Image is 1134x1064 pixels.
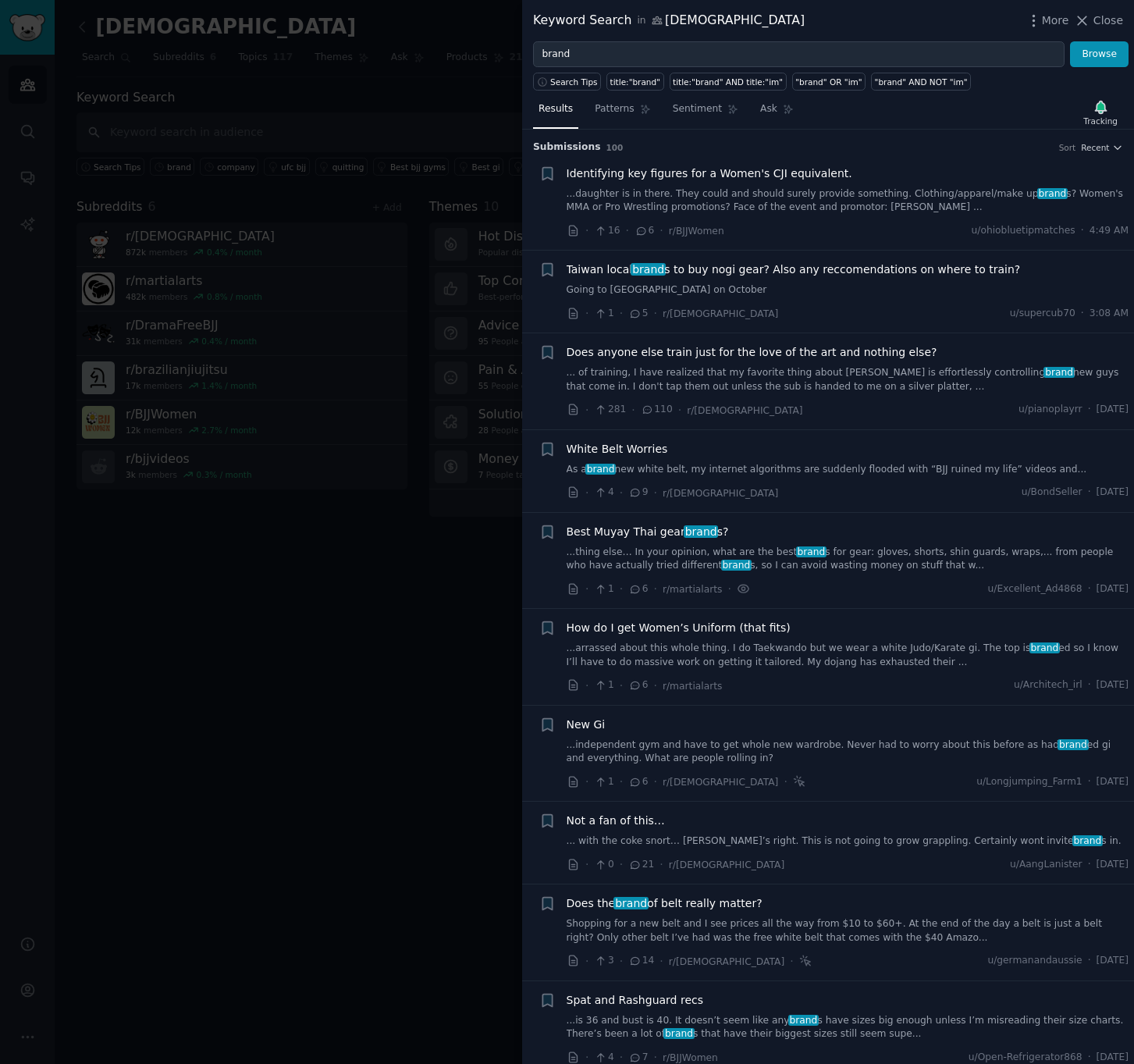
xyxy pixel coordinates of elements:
[1010,858,1082,872] span: u/AangLanister
[1081,142,1123,153] button: Recent
[792,73,866,91] a: "brand" OR "im"
[727,581,731,597] span: ·
[606,73,663,91] a: title:"brand"
[594,486,613,500] span: 4
[1074,12,1123,29] button: Close
[594,403,626,417] span: 281
[567,992,704,1009] a: Spat and Rashguard recs
[721,560,752,571] span: brand
[550,77,598,87] span: Search Tips
[1042,12,1069,29] span: More
[567,813,665,829] a: Not a fan of this…
[1078,96,1123,129] button: Tracking
[1088,403,1091,417] span: ·
[610,77,660,87] div: title:"brand"
[1018,403,1082,417] span: u/pianoplayrr
[533,97,578,129] a: Results
[1097,403,1129,417] span: [DATE]
[585,464,616,475] span: brand
[594,954,613,968] span: 3
[1088,678,1091,692] span: ·
[659,856,663,873] span: ·
[1043,367,1074,378] span: brand
[755,97,799,129] a: Ask
[1097,678,1129,692] span: [DATE]
[620,953,623,970] span: ·
[795,77,862,87] div: "brand" OR "im"
[1072,835,1103,846] span: brand
[585,856,588,873] span: ·
[567,366,1129,393] a: ... of training, I have realized that my favorite thing about [PERSON_NAME] is effortlessly contr...
[585,485,588,501] span: ·
[567,463,1129,477] a: As abrandnew white belt, my internet algorithms are suddenly flooded with “BJJ ruined my life” vi...
[1090,224,1129,238] span: 4:49 AM
[875,77,968,87] div: "brand" AND NOT "im"
[760,102,777,116] span: Ask
[631,402,635,418] span: ·
[673,102,722,116] span: Sentiment
[567,895,763,912] a: Does thebrandof belt really matter?
[620,774,623,790] span: ·
[585,222,588,239] span: ·
[567,441,668,457] a: White Belt Worries
[567,283,1129,297] a: Going to [GEOGRAPHIC_DATA] on October
[637,14,645,28] span: in
[659,222,663,239] span: ·
[585,678,588,694] span: ·
[673,77,783,87] div: title:"brand" AND title:"im"
[628,858,654,872] span: 21
[663,308,778,319] span: r/[DEMOGRAPHIC_DATA]
[585,953,588,970] span: ·
[567,620,791,636] span: How do I get Women’s Uniform (that fits)
[1088,582,1091,596] span: ·
[567,262,1021,278] a: Taiwan localbrands to buy nogi gear? Also any reccomendations on where to train?
[987,954,1082,968] span: u/germanandaussie
[594,224,620,238] span: 16
[628,775,648,789] span: 6
[1026,12,1069,29] button: More
[1088,486,1091,500] span: ·
[567,895,763,912] span: Does the of belt really matter?
[585,305,588,322] span: ·
[628,307,648,321] span: 5
[1097,582,1129,596] span: [DATE]
[585,402,588,418] span: ·
[1097,775,1129,789] span: [DATE]
[654,678,657,694] span: ·
[628,582,648,596] span: 6
[669,956,784,967] span: r/[DEMOGRAPHIC_DATA]
[589,97,656,129] a: Patterns
[1088,775,1091,789] span: ·
[1083,116,1118,126] div: Tracking
[667,97,744,129] a: Sentiment
[567,344,937,361] a: Does anyone else train just for the love of the art and nothing else?
[788,1015,819,1026] span: brand
[585,774,588,790] span: ·
[1097,954,1129,968] span: [DATE]
[1037,188,1068,199] span: brand
[567,262,1021,278] span: Taiwan local s to buy nogi gear? Also any reccomendations on where to train?
[1088,858,1091,872] span: ·
[606,143,624,152] span: 100
[594,307,613,321] span: 1
[585,581,588,597] span: ·
[654,305,657,322] span: ·
[620,856,623,873] span: ·
[567,165,852,182] a: Identifying key figures for a Women's CJI equivalent.
[620,485,623,501] span: ·
[628,678,648,692] span: 6
[796,546,827,557] span: brand
[631,263,665,276] span: brand
[628,486,648,500] span: 9
[988,582,1082,596] span: u/Excellent_Ad4868
[533,41,1065,68] input: Try a keyword related to your business
[567,717,606,733] a: New Gi
[684,525,718,538] span: brand
[663,777,778,788] span: r/[DEMOGRAPHIC_DATA]
[567,524,729,540] a: Best Muyay Thai gearbrands?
